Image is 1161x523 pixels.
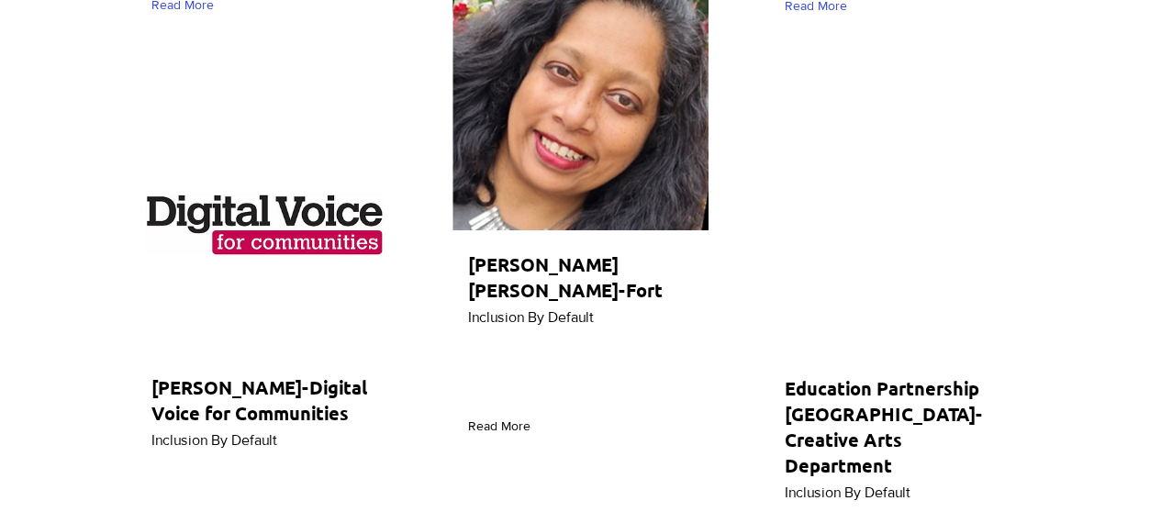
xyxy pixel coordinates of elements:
span: Education Partnership [GEOGRAPHIC_DATA]-Creative Arts Department [785,376,983,477]
span: [PERSON_NAME] [PERSON_NAME]-Fort [468,252,663,302]
span: Inclusion By Default [151,432,277,448]
span: Inclusion By Default [785,484,910,500]
a: Read More [468,410,539,442]
span: Inclusion By Default [468,309,594,325]
span: Read More [468,417,530,436]
span: [PERSON_NAME]-Digital Voice for Communities [151,375,367,425]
